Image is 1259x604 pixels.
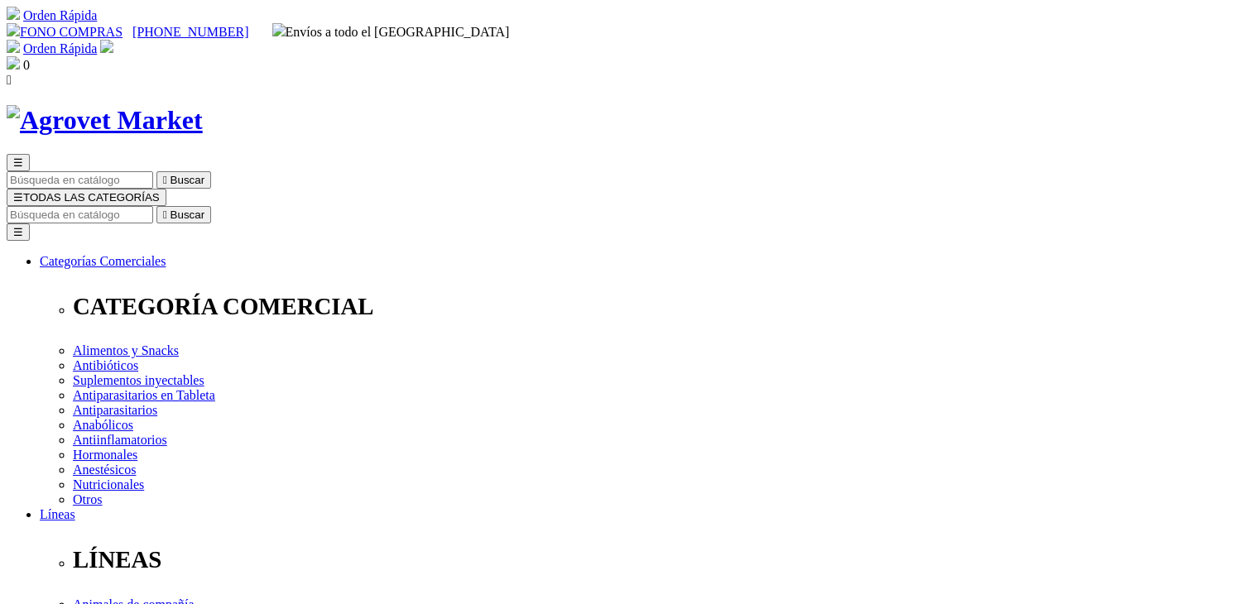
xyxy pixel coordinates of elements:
span: ☰ [13,156,23,169]
a: Anabólicos [73,418,133,432]
img: user.svg [100,40,113,53]
img: shopping-cart.svg [7,40,20,53]
img: Agrovet Market [7,105,203,136]
button: ☰ [7,154,30,171]
p: LÍNEAS [73,546,1252,573]
iframe: Brevo live chat [8,424,286,596]
span: ☰ [13,191,23,204]
a: Acceda a su cuenta de cliente [100,41,113,55]
img: phone.svg [7,23,20,36]
i:  [163,174,167,186]
a: Orden Rápida [23,41,97,55]
img: delivery-truck.svg [272,23,286,36]
button:  Buscar [156,171,211,189]
p: CATEGORÍA COMERCIAL [73,293,1252,320]
a: [PHONE_NUMBER] [132,25,248,39]
span: 0 [23,58,30,72]
a: Antiparasitarios en Tableta [73,388,215,402]
a: Alimentos y Snacks [73,343,179,357]
button: ☰ [7,223,30,241]
a: Antibióticos [73,358,138,372]
button: ☰TODAS LAS CATEGORÍAS [7,189,166,206]
span: Buscar [171,174,204,186]
a: Categorías Comerciales [40,254,166,268]
a: Suplementos inyectables [73,373,204,387]
a: FONO COMPRAS [7,25,123,39]
span: Envíos a todo el [GEOGRAPHIC_DATA] [272,25,510,39]
i:  [163,209,167,221]
i:  [7,73,12,87]
input: Buscar [7,171,153,189]
span: Buscar [171,209,204,221]
img: shopping-cart.svg [7,7,20,20]
img: shopping-bag.svg [7,56,20,70]
button:  Buscar [156,206,211,223]
a: Orden Rápida [23,8,97,22]
a: Antiparasitarios [73,403,157,417]
input: Buscar [7,206,153,223]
